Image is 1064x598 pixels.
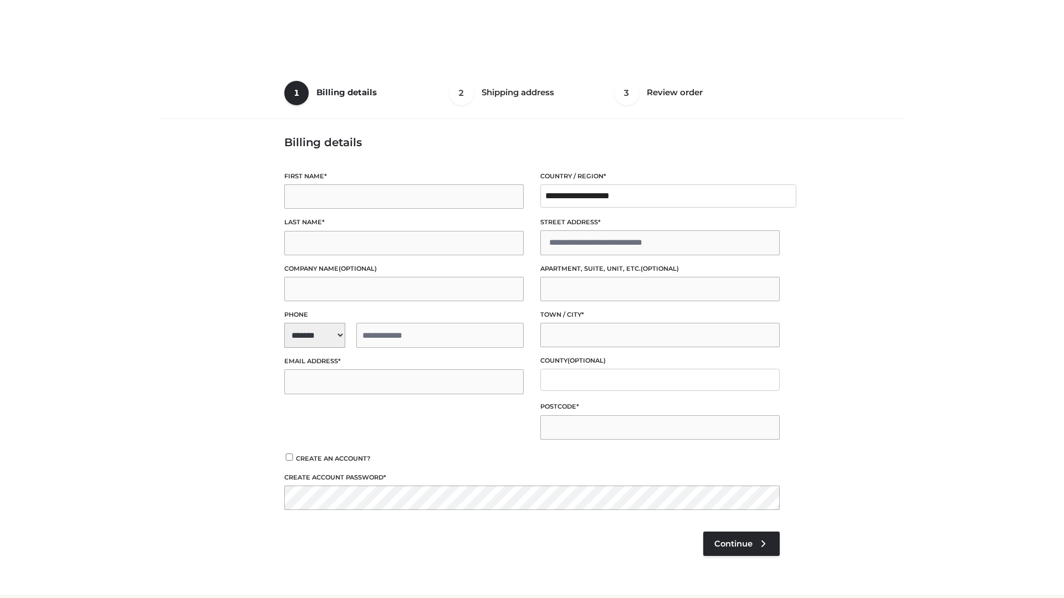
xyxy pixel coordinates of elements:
label: Postcode [540,401,780,412]
label: County [540,355,780,366]
span: (optional) [339,265,377,272]
h3: Billing details [284,136,780,149]
input: Create an account? [284,453,294,461]
label: Country / Region [540,171,780,182]
label: First name [284,171,524,182]
span: (optional) [641,265,679,272]
label: Street address [540,217,780,228]
span: Shipping address [482,87,554,97]
label: Last name [284,217,524,228]
a: Continue [703,532,780,556]
span: Billing details [316,87,377,97]
label: Create account password [284,472,780,483]
span: Review order [647,87,703,97]
label: Company name [284,264,524,274]
span: 3 [615,81,639,105]
label: Email address [284,356,524,367]
span: Continue [714,539,753,549]
label: Apartment, suite, unit, etc. [540,264,780,274]
span: 1 [284,81,309,105]
span: Create an account? [296,455,371,462]
span: 2 [449,81,474,105]
span: (optional) [567,357,606,364]
label: Town / City [540,310,780,320]
label: Phone [284,310,524,320]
